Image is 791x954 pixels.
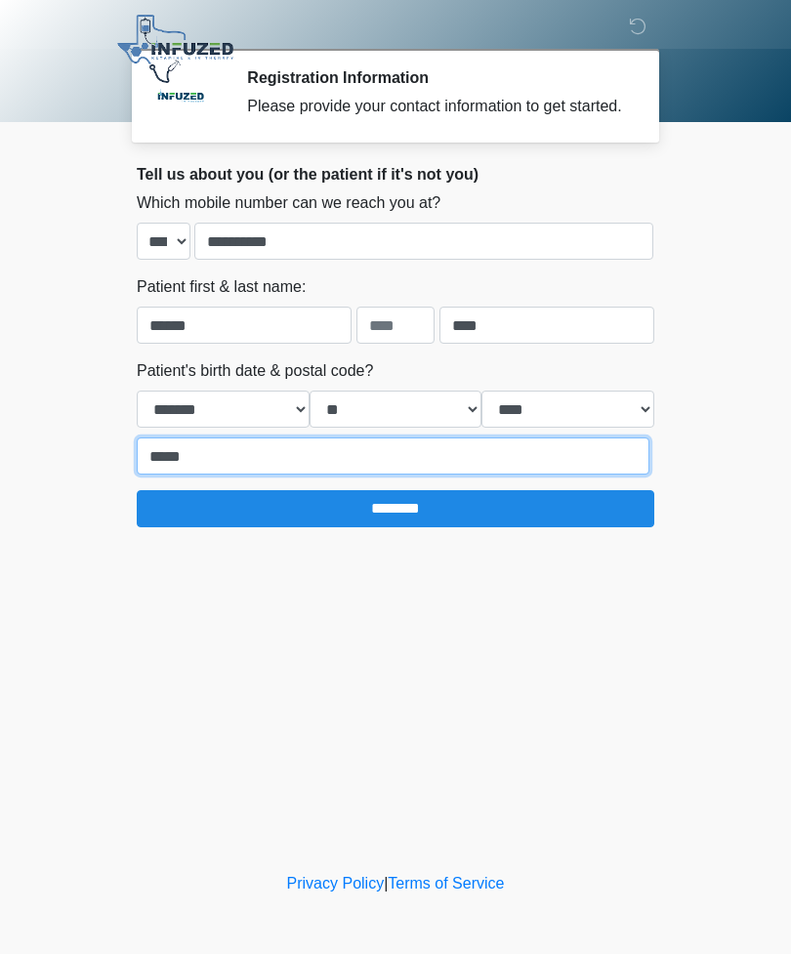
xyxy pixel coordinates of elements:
[137,359,373,383] label: Patient's birth date & postal code?
[388,875,504,892] a: Terms of Service
[137,191,440,215] label: Which mobile number can we reach you at?
[287,875,385,892] a: Privacy Policy
[137,165,654,184] h2: Tell us about you (or the patient if it's not you)
[384,875,388,892] a: |
[117,15,233,83] img: Infuzed IV Therapy Logo
[247,95,625,118] div: Please provide your contact information to get started.
[151,68,210,127] img: Agent Avatar
[137,275,306,299] label: Patient first & last name:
